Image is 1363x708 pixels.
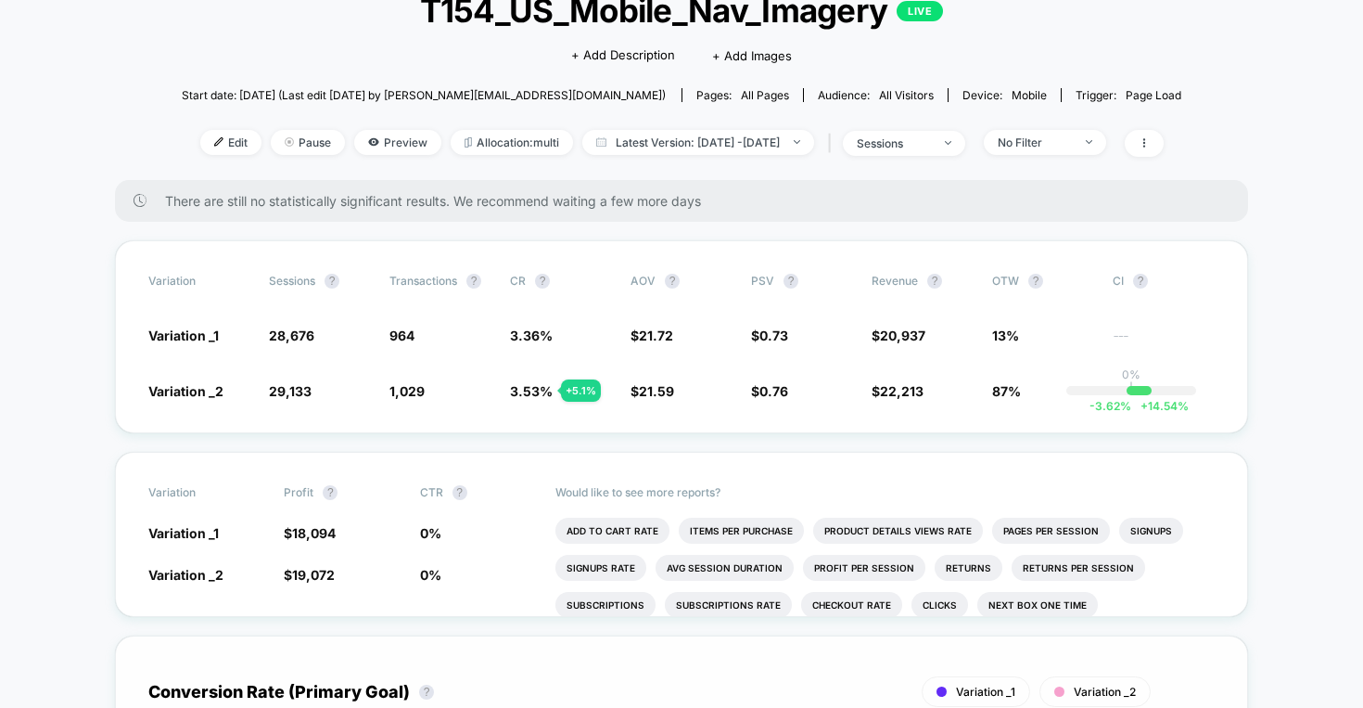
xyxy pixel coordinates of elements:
[535,274,550,289] button: ?
[1086,140,1092,144] img: end
[420,567,441,583] span: 0 %
[555,485,1215,499] p: Would like to see more reports?
[1133,274,1148,289] button: ?
[1076,88,1181,102] div: Trigger:
[510,328,553,343] span: 3.36 %
[148,567,223,583] span: Variation _2
[555,592,656,618] li: Subscriptions
[751,274,774,288] span: PSV
[1113,274,1215,289] span: CI
[656,555,794,581] li: Avg Session Duration
[696,88,789,102] div: Pages:
[751,328,788,343] span: $
[1131,399,1189,413] span: 14.54 %
[665,592,792,618] li: Subscriptions Rate
[1012,555,1145,581] li: Returns Per Session
[555,518,669,544] li: Add To Cart Rate
[948,88,1061,102] span: Device:
[992,274,1094,289] span: OTW
[1113,330,1215,344] span: ---
[284,567,335,583] span: $
[466,274,481,289] button: ?
[935,555,1002,581] li: Returns
[1028,274,1043,289] button: ?
[956,685,1015,699] span: Variation _1
[1119,518,1183,544] li: Signups
[880,383,924,399] span: 22,213
[269,383,312,399] span: 29,133
[285,137,294,147] img: end
[1129,381,1133,395] p: |
[945,141,951,145] img: end
[712,48,792,63] span: + Add Images
[794,140,800,144] img: end
[1074,685,1136,699] span: Variation _2
[823,130,843,157] span: |
[759,328,788,343] span: 0.73
[801,592,902,618] li: Checkout Rate
[354,130,441,155] span: Preview
[510,383,553,399] span: 3.53 %
[284,485,313,499] span: Profit
[148,274,250,289] span: Variation
[639,383,674,399] span: 21.59
[818,88,934,102] div: Audience:
[182,88,666,102] span: Start date: [DATE] (Last edit [DATE] by [PERSON_NAME][EMAIL_ADDRESS][DOMAIN_NAME])
[465,137,472,148] img: rebalance
[200,130,261,155] span: Edit
[269,274,315,288] span: Sessions
[555,555,646,581] li: Signups Rate
[419,685,434,700] button: ?
[323,485,338,500] button: ?
[783,274,798,289] button: ?
[631,383,674,399] span: $
[639,328,673,343] span: 21.72
[571,46,675,65] span: + Add Description
[292,567,335,583] span: 19,072
[992,328,1019,343] span: 13%
[631,328,673,343] span: $
[420,485,443,499] span: CTR
[880,328,925,343] span: 20,937
[284,525,336,541] span: $
[911,592,968,618] li: Clicks
[679,518,804,544] li: Items Per Purchase
[596,137,606,147] img: calendar
[452,485,467,500] button: ?
[992,518,1110,544] li: Pages Per Session
[165,193,1211,209] span: There are still no statistically significant results. We recommend waiting a few more days
[269,328,314,343] span: 28,676
[977,592,1098,618] li: Next Box One Time
[813,518,983,544] li: Product Details Views Rate
[214,137,223,147] img: edit
[879,88,934,102] span: All Visitors
[803,555,925,581] li: Profit Per Session
[561,380,601,402] div: + 5.1 %
[992,383,1021,399] span: 87%
[897,1,943,21] p: LIVE
[389,328,414,343] span: 964
[510,274,526,288] span: CR
[872,383,924,399] span: $
[325,274,339,289] button: ?
[1012,88,1047,102] span: mobile
[451,130,573,155] span: Allocation: multi
[759,383,788,399] span: 0.76
[665,274,680,289] button: ?
[389,274,457,288] span: Transactions
[927,274,942,289] button: ?
[857,136,931,150] div: sessions
[582,130,814,155] span: Latest Version: [DATE] - [DATE]
[148,525,219,541] span: Variation _1
[148,485,250,500] span: Variation
[1140,399,1148,413] span: +
[741,88,789,102] span: all pages
[148,383,223,399] span: Variation _2
[1122,367,1140,381] p: 0%
[1126,88,1181,102] span: Page Load
[1089,399,1131,413] span: -3.62 %
[271,130,345,155] span: Pause
[420,525,441,541] span: 0 %
[751,383,788,399] span: $
[389,383,425,399] span: 1,029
